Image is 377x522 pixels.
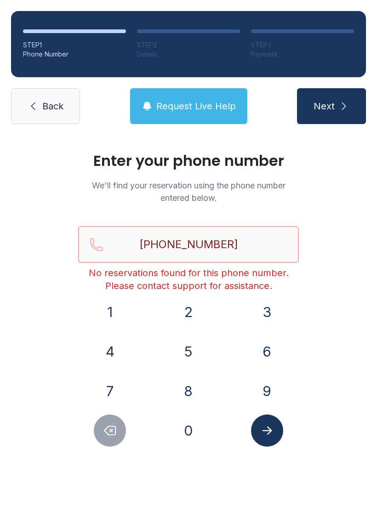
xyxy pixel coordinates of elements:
div: Details [137,50,240,59]
button: 2 [172,296,205,328]
div: Phone Number [23,50,126,59]
div: STEP 3 [251,40,354,50]
div: STEP 1 [23,40,126,50]
button: Delete number [94,414,126,447]
button: 8 [172,375,205,407]
span: Next [314,100,335,113]
p: We'll find your reservation using the phone number entered below. [78,179,299,204]
button: 7 [94,375,126,407]
h1: Enter your phone number [78,153,299,168]
button: 9 [251,375,283,407]
div: Payment [251,50,354,59]
div: STEP 2 [137,40,240,50]
span: Request Live Help [156,100,236,113]
button: 0 [172,414,205,447]
button: Submit lookup form [251,414,283,447]
button: 1 [94,296,126,328]
button: 6 [251,335,283,368]
button: 5 [172,335,205,368]
button: 4 [94,335,126,368]
span: Back [42,100,63,113]
input: Reservation phone number [78,226,299,263]
button: 3 [251,296,283,328]
div: No reservations found for this phone number. Please contact support for assistance. [78,267,299,292]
